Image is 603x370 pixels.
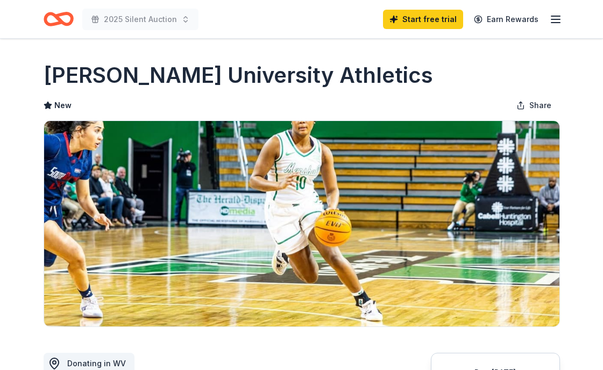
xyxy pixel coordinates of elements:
img: Image for Marshall University Athletics [44,121,559,326]
span: Share [529,99,551,112]
span: 2025 Silent Auction [104,13,177,26]
a: Earn Rewards [467,10,545,29]
button: 2025 Silent Auction [82,9,198,30]
span: Donating in WV [67,359,126,368]
span: New [54,99,72,112]
button: Share [508,95,560,116]
a: Start free trial [383,10,463,29]
a: Home [44,6,74,32]
h1: [PERSON_NAME] University Athletics [44,60,433,90]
